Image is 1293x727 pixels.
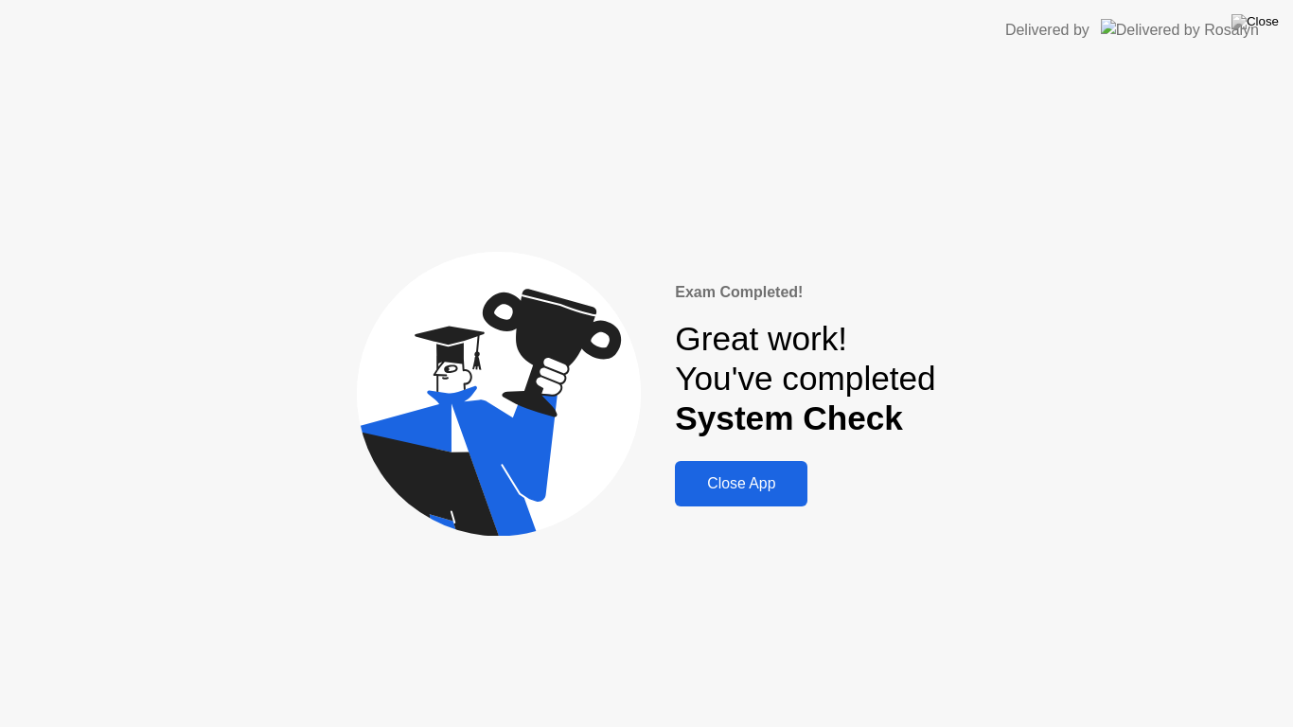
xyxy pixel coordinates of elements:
b: System Check [675,399,903,436]
div: Delivered by [1005,19,1089,42]
div: Exam Completed! [675,281,935,304]
div: Great work! You've completed [675,319,935,439]
button: Close App [675,461,807,506]
img: Delivered by Rosalyn [1101,19,1259,41]
img: Close [1231,14,1279,29]
div: Close App [681,475,802,492]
